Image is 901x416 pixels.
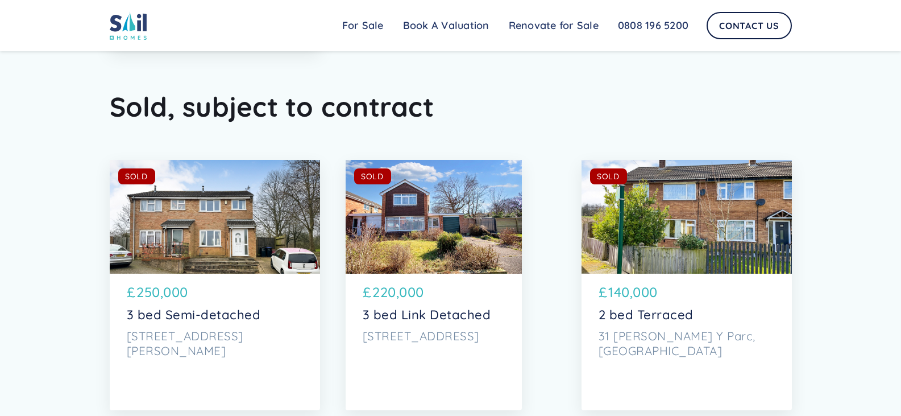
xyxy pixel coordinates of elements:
a: Contact Us [707,12,792,39]
div: SOLD [125,171,148,182]
a: SOLD£140,0002 bed Terraced31 [PERSON_NAME] Y Parc, [GEOGRAPHIC_DATA] [582,160,792,410]
p: £ [599,282,608,303]
a: SOLD£220,0003 bed Link Detached[STREET_ADDRESS] [346,160,522,410]
p: £ [127,282,136,303]
p: [STREET_ADDRESS] [363,328,505,344]
p: 3 bed Link Detached [363,307,505,323]
a: 0808 196 5200 [608,14,698,37]
p: [STREET_ADDRESS][PERSON_NAME] [127,328,303,359]
p: 3 bed Semi-detached [127,307,303,323]
p: 250,000 [136,282,188,303]
p: 2 bed Terraced [599,307,775,323]
div: SOLD [597,171,620,182]
a: For Sale [333,14,393,37]
p: 140,000 [608,282,658,303]
a: SOLD£250,0003 bed Semi-detached[STREET_ADDRESS][PERSON_NAME] [110,160,320,410]
p: 220,000 [372,282,424,303]
h2: Sold, subject to contract [110,90,792,123]
a: Renovate for Sale [499,14,608,37]
p: £ [363,282,372,303]
p: 31 [PERSON_NAME] Y Parc, [GEOGRAPHIC_DATA] [599,328,775,359]
a: Book A Valuation [393,14,499,37]
img: sail home logo colored [110,11,147,40]
div: SOLD [361,171,384,182]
